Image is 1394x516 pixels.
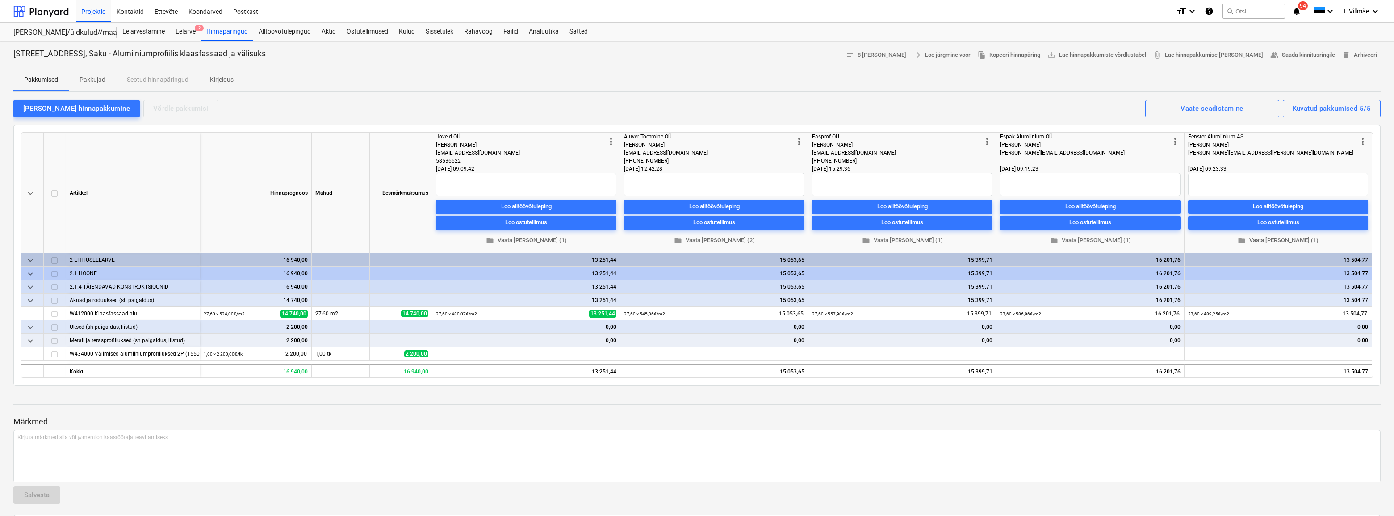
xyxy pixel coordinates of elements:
span: folder [1238,236,1246,244]
div: Loo alltöövõtuleping [501,201,552,212]
a: Lae hinnapakkumiste võrdlustabel [1044,48,1150,62]
small: 27,60 × 557,90€ / m2 [812,311,853,316]
small: 27,60 × 489,25€ / m2 [1188,311,1229,316]
div: Vestlusvidin [1349,473,1394,516]
div: 0,00 [812,334,992,347]
div: [PHONE_NUMBER] [812,157,982,165]
span: keyboard_arrow_down [25,188,36,199]
div: 13 251,44 [436,294,616,307]
button: Loo järgmine voor [910,48,974,62]
div: 2 EHITUSEELARVE [70,253,196,266]
div: 16 940,00 [370,364,432,378]
div: 0,00 [1000,320,1181,334]
button: Otsi [1222,4,1285,19]
p: Pakkujad [80,75,105,84]
div: [DATE] 09:23:33 [1188,165,1368,173]
button: Loo alltöövõtuleping [812,200,992,214]
span: 14 740,00 [401,310,428,317]
div: 13 251,44 [436,267,616,280]
div: 0,00 [1188,320,1368,334]
div: 0,00 [1188,334,1368,347]
i: format_size [1176,6,1187,17]
span: Vaata [PERSON_NAME] (1) [816,235,989,246]
div: Joveld OÜ [436,133,606,141]
p: Kirjeldus [210,75,234,84]
div: 13 504,77 [1188,253,1368,267]
div: Uksed (sh paigaldus, liistud) [70,320,196,333]
div: 13 504,77 [1188,280,1368,294]
div: 0,00 [436,334,616,347]
a: Eelarve2 [170,23,201,41]
div: 13 504,77 [1188,294,1368,307]
button: Vaata [PERSON_NAME] (1) [1188,234,1368,248]
button: Vaata [PERSON_NAME] (1) [1000,234,1181,248]
div: 27,60 m2 [312,307,370,320]
button: Loo ostutellimus [1188,216,1368,230]
div: 0,00 [624,334,804,347]
div: 15 053,65 [624,267,804,280]
div: [PERSON_NAME] [1000,141,1170,149]
div: W434000 Välimised alumiiniumprofiiluksed 2P (1550x2250mm 2-poolne) [70,347,196,360]
div: - [1000,157,1170,165]
p: [STREET_ADDRESS], Saku - Alumiiniumprofiilis klaasfassaad ja välisuks [13,48,266,59]
div: Rahavoog [459,23,498,41]
div: [PHONE_NUMBER] [624,157,794,165]
span: 16 201,76 [1154,310,1181,318]
a: Hinnapäringud [201,23,253,41]
div: [PERSON_NAME]/üldkulud//maatööd (2101817//2101766) [13,28,106,38]
div: 15 399,71 [812,267,992,280]
a: Sätted [564,23,593,41]
button: Vaata [PERSON_NAME] (1) [436,234,616,248]
span: notes [846,51,854,59]
div: 13 504,77 [1185,364,1372,378]
span: 13 504,77 [1342,310,1368,318]
div: 2 200,00 [204,334,308,347]
div: Kokku [66,364,200,378]
i: Abikeskus [1205,6,1214,17]
small: 27,60 × 586,96€ / m2 [1000,311,1041,316]
span: folder [1050,236,1058,244]
small: 1,00 × 2 200,00€ / tk [204,352,243,357]
div: 15 053,65 [620,364,808,378]
button: Loo alltöövõtuleping [1000,200,1181,214]
i: notifications [1292,6,1301,17]
button: Kuvatud pakkumised 5/5 [1283,100,1381,117]
div: [PERSON_NAME] hinnapakkumine [23,103,130,114]
span: [EMAIL_ADDRESS][DOMAIN_NAME] [812,150,896,156]
span: 8 [PERSON_NAME] [846,50,906,60]
div: 1,00 tk [312,347,370,361]
div: Loo ostutellimus [881,218,923,228]
div: 14 740,00 [204,294,308,307]
span: delete [1342,51,1350,59]
div: 0,00 [436,320,616,334]
a: Failid [498,23,523,41]
div: Loo ostutellimus [1257,218,1299,228]
span: folder [862,236,870,244]
div: [PERSON_NAME] [624,141,794,149]
div: 15 053,65 [624,280,804,294]
div: Eelarve [170,23,201,41]
a: Analüütika [523,23,564,41]
div: 0,00 [1000,334,1181,347]
div: 15 399,71 [812,294,992,307]
a: Lae hinnapakkumise [PERSON_NAME] [1150,48,1267,62]
div: 16 940,00 [204,267,308,280]
span: more_vert [794,136,804,147]
div: Loo ostutellimus [693,218,735,228]
div: Loo alltöövõtuleping [689,201,740,212]
div: Vaate seadistamine [1181,103,1243,114]
span: Saada kinnitusringile [1270,50,1335,60]
span: keyboard_arrow_down [25,255,36,266]
a: Eelarvestamine [117,23,170,41]
a: Ostutellimused [341,23,394,41]
p: Märkmed [13,416,1381,427]
div: 15 053,65 [624,294,804,307]
a: Aktid [316,23,341,41]
div: 16 201,76 [996,364,1185,378]
span: [EMAIL_ADDRESS][DOMAIN_NAME] [436,150,520,156]
a: Kulud [394,23,420,41]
